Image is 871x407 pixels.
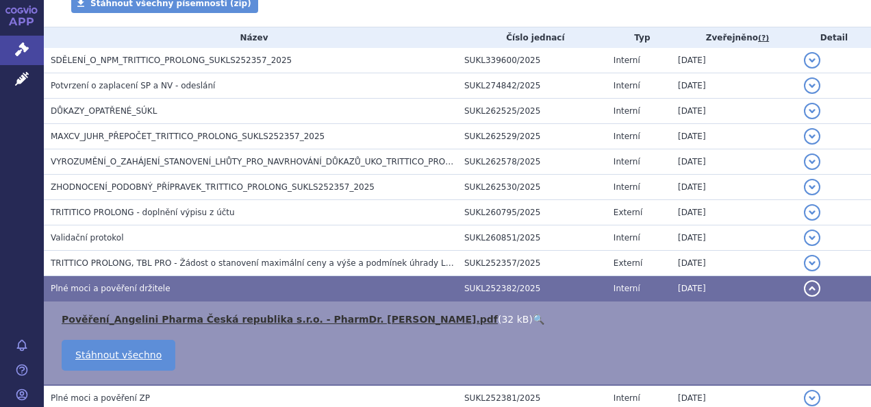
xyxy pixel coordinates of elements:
span: Interní [614,182,640,192]
a: Stáhnout všechno [62,340,175,371]
span: DŮKAZY_OPATŘENÉ_SÚKL [51,106,157,116]
button: detail [804,230,820,246]
span: SDĚLENÍ_O_NPM_TRITTICO_PROLONG_SUKLS252357_2025 [51,56,292,65]
span: Externí [614,258,642,268]
span: TRITTICO PROLONG, TBL PRO - Žádost o stanovení maximální ceny a výše a podmínek úhrady LP (PP) [51,258,470,268]
td: SUKL252357/2025 [457,251,607,276]
td: SUKL252382/2025 [457,276,607,301]
button: detail [804,52,820,69]
span: ZHODNOCENÍ_PODOBNÝ_PŘÍPRAVEK_TRITTICO_PROLONG_SUKLS252357_2025 [51,182,375,192]
td: [DATE] [671,149,797,175]
span: Interní [614,106,640,116]
span: Plné moci a pověření držitele [51,284,171,293]
td: [DATE] [671,73,797,99]
a: 🔍 [533,314,544,325]
th: Typ [607,27,671,48]
td: SUKL262529/2025 [457,124,607,149]
span: Interní [614,284,640,293]
span: Validační protokol [51,233,124,243]
span: Externí [614,208,642,217]
td: [DATE] [671,225,797,251]
span: Interní [614,132,640,141]
td: SUKL262578/2025 [457,149,607,175]
td: SUKL339600/2025 [457,48,607,73]
td: [DATE] [671,124,797,149]
td: SUKL262530/2025 [457,175,607,200]
button: detail [804,390,820,406]
li: ( ) [62,312,857,326]
td: SUKL274842/2025 [457,73,607,99]
td: SUKL260851/2025 [457,225,607,251]
button: detail [804,153,820,170]
td: [DATE] [671,200,797,225]
button: detail [804,179,820,195]
button: detail [804,77,820,94]
span: Potvrzení o zaplacení SP a NV - odeslání [51,81,215,90]
span: Interní [614,56,640,65]
span: Interní [614,81,640,90]
td: [DATE] [671,276,797,301]
td: [DATE] [671,175,797,200]
span: TRITITICO PROLONG - doplnění výpisu z účtu [51,208,235,217]
td: [DATE] [671,99,797,124]
td: [DATE] [671,251,797,276]
span: VYROZUMĚNÍ_O_ZAHÁJENÍ_STANOVENÍ_LHŮTY_PRO_NAVRHOVÁNÍ_DŮKAZŮ_UKO_TRITTICO_PROLONG_SUKLS252357_2025 [51,157,555,166]
td: SUKL260795/2025 [457,200,607,225]
span: 32 kB [501,314,529,325]
button: detail [804,103,820,119]
th: Název [44,27,457,48]
a: Pověření_Angelini Pharma Česká republika s.r.o. - PharmDr. [PERSON_NAME].pdf [62,314,498,325]
abbr: (?) [758,34,769,43]
span: Interní [614,233,640,243]
button: detail [804,204,820,221]
span: Interní [614,393,640,403]
button: detail [804,255,820,271]
button: detail [804,128,820,145]
span: Plné moci a pověření ZP [51,393,150,403]
th: Zveřejněno [671,27,797,48]
th: Číslo jednací [457,27,607,48]
th: Detail [797,27,871,48]
td: [DATE] [671,48,797,73]
span: Interní [614,157,640,166]
td: SUKL262525/2025 [457,99,607,124]
span: MAXCV_JUHR_PŘEPOČET_TRITTICO_PROLONG_SUKLS252357_2025 [51,132,325,141]
button: detail [804,280,820,297]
